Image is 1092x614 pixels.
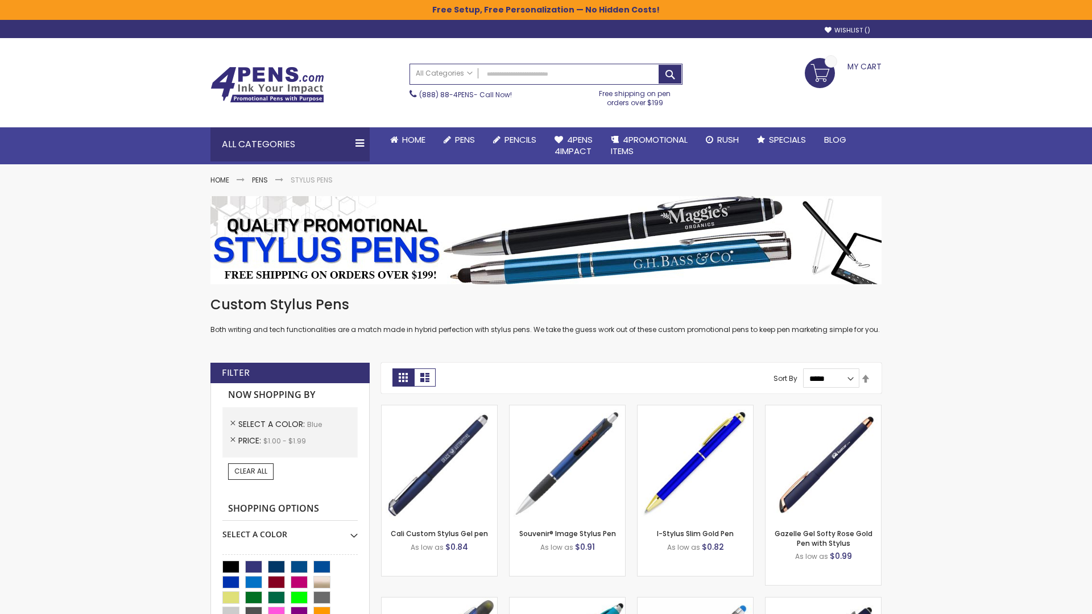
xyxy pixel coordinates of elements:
[234,466,267,476] span: Clear All
[222,383,358,407] strong: Now Shopping by
[504,134,536,146] span: Pencils
[815,127,855,152] a: Blog
[602,127,697,164] a: 4PROMOTIONALITEMS
[702,541,724,553] span: $0.82
[575,541,595,553] span: $0.91
[210,296,882,314] h1: Custom Stylus Pens
[830,550,852,562] span: $0.99
[510,597,625,607] a: Neon Stylus Highlighter-Pen Combo-Blue
[307,420,322,429] span: Blue
[540,542,573,552] span: As low as
[228,463,274,479] a: Clear All
[222,521,358,540] div: Select A Color
[638,597,753,607] a: Islander Softy Gel with Stylus - ColorJet Imprint-Blue
[697,127,748,152] a: Rush
[392,368,414,387] strong: Grid
[382,405,497,521] img: Cali Custom Stylus Gel pen-Blue
[210,296,882,335] div: Both writing and tech functionalities are a match made in hybrid perfection with stylus pens. We ...
[748,127,815,152] a: Specials
[382,405,497,414] a: Cali Custom Stylus Gel pen-Blue
[435,127,484,152] a: Pens
[667,542,700,552] span: As low as
[555,134,593,157] span: 4Pens 4impact
[795,551,828,561] span: As low as
[419,90,474,99] a: (888) 88-4PENS
[411,542,444,552] span: As low as
[210,127,370,161] div: All Categories
[484,127,545,152] a: Pencils
[825,26,870,35] a: Wishlist
[252,175,268,185] a: Pens
[210,196,882,284] img: Stylus Pens
[263,436,306,446] span: $1.00 - $1.99
[402,134,425,146] span: Home
[773,374,797,383] label: Sort By
[455,134,475,146] span: Pens
[238,418,307,430] span: Select A Color
[222,367,250,379] strong: Filter
[588,85,683,107] div: Free shipping on pen orders over $199
[638,405,753,414] a: I-Stylus Slim Gold-Blue
[611,134,688,157] span: 4PROMOTIONAL ITEMS
[382,597,497,607] a: Souvenir® Jalan Highlighter Stylus Pen Combo-Blue
[519,529,616,538] a: Souvenir® Image Stylus Pen
[766,405,881,414] a: Gazelle Gel Softy Rose Gold Pen with Stylus-Blue
[416,69,473,78] span: All Categories
[445,541,468,553] span: $0.84
[766,597,881,607] a: Custom Soft Touch® Metal Pens with Stylus-Blue
[657,529,734,538] a: I-Stylus Slim Gold Pen
[545,127,602,164] a: 4Pens4impact
[410,64,478,83] a: All Categories
[381,127,435,152] a: Home
[391,529,488,538] a: Cali Custom Stylus Gel pen
[222,497,358,521] strong: Shopping Options
[769,134,806,146] span: Specials
[717,134,739,146] span: Rush
[510,405,625,521] img: Souvenir® Image Stylus Pen-Blue
[775,529,872,547] a: Gazelle Gel Softy Rose Gold Pen with Stylus
[766,405,881,521] img: Gazelle Gel Softy Rose Gold Pen with Stylus-Blue
[824,134,846,146] span: Blog
[419,90,512,99] span: - Call Now!
[210,67,324,103] img: 4Pens Custom Pens and Promotional Products
[210,175,229,185] a: Home
[291,175,333,185] strong: Stylus Pens
[510,405,625,414] a: Souvenir® Image Stylus Pen-Blue
[238,435,263,446] span: Price
[638,405,753,521] img: I-Stylus Slim Gold-Blue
